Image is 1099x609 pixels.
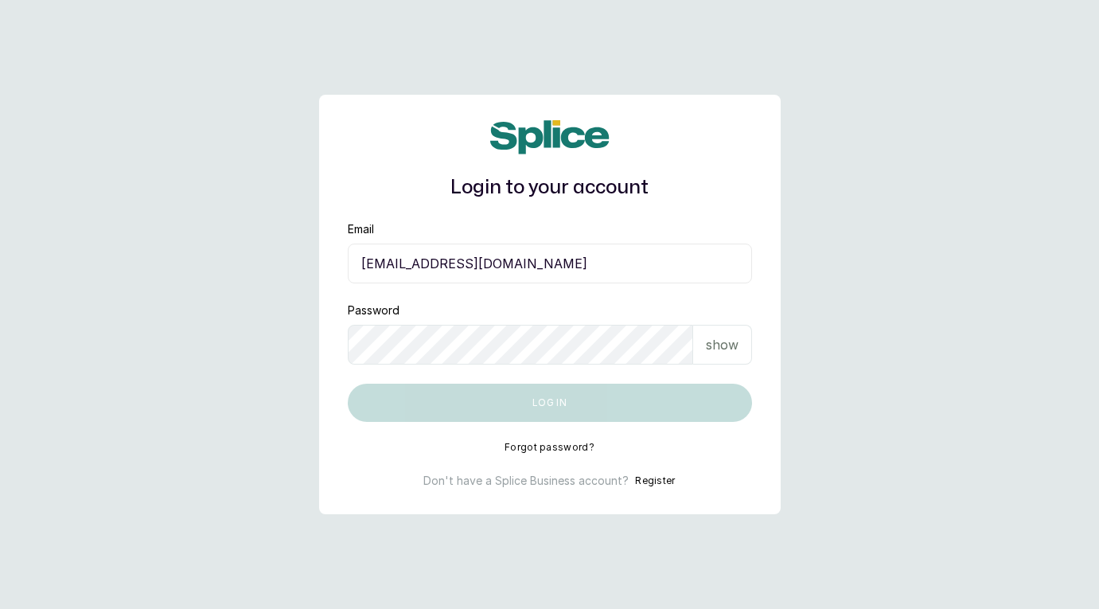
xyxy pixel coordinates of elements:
[348,384,752,422] button: Log in
[348,303,399,318] label: Password
[706,335,739,354] p: show
[635,473,675,489] button: Register
[348,244,752,283] input: email@acme.com
[348,174,752,202] h1: Login to your account
[423,473,629,489] p: Don't have a Splice Business account?
[505,441,594,454] button: Forgot password?
[348,221,374,237] label: Email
